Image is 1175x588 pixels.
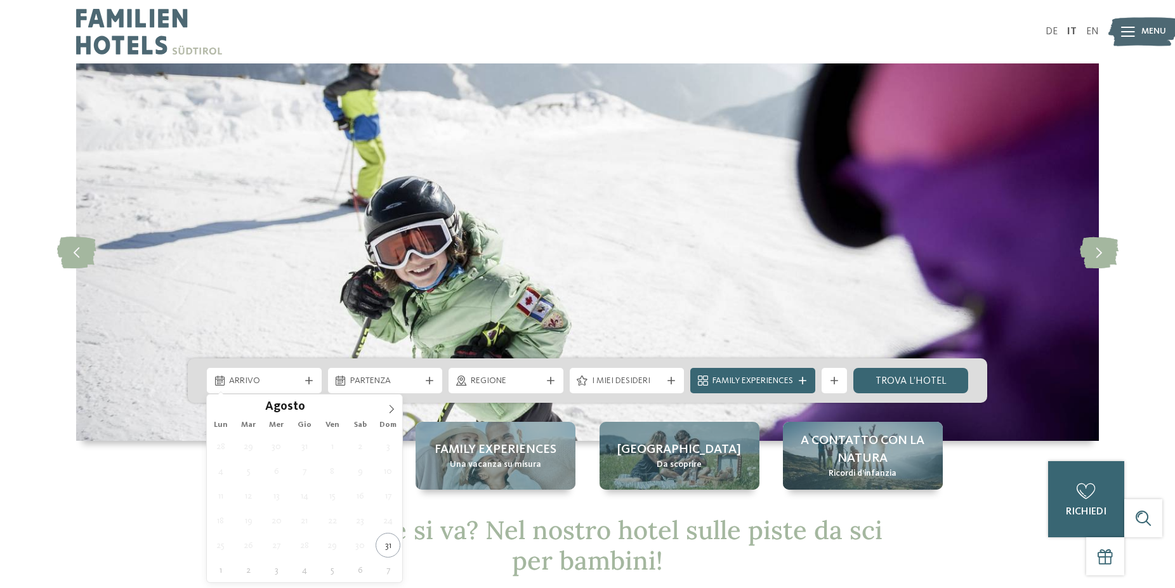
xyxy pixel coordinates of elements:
[416,422,575,490] a: Hotel sulle piste da sci per bambini: divertimento senza confini Family experiences Una vacanza s...
[592,375,662,388] span: I miei desideri
[305,400,347,413] input: Year
[346,421,374,429] span: Sab
[318,421,346,429] span: Ven
[76,63,1099,441] img: Hotel sulle piste da sci per bambini: divertimento senza confini
[450,459,541,471] span: Una vacanza su misura
[236,483,261,508] span: Agosto 12, 2025
[376,508,400,533] span: Agosto 24, 2025
[292,434,317,459] span: Luglio 31, 2025
[1048,461,1124,537] a: richiedi
[208,558,233,582] span: Settembre 1, 2025
[264,508,289,533] span: Agosto 20, 2025
[783,422,943,490] a: Hotel sulle piste da sci per bambini: divertimento senza confini A contatto con la natura Ricordi...
[208,434,233,459] span: Luglio 28, 2025
[263,421,291,429] span: Mer
[1067,27,1077,37] a: IT
[265,402,305,414] span: Agosto
[348,558,372,582] span: Settembre 6, 2025
[348,533,372,558] span: Agosto 30, 2025
[348,508,372,533] span: Agosto 23, 2025
[617,441,741,459] span: [GEOGRAPHIC_DATA]
[292,483,317,508] span: Agosto 14, 2025
[1046,27,1058,37] a: DE
[235,421,263,429] span: Mar
[264,483,289,508] span: Agosto 13, 2025
[236,533,261,558] span: Agosto 26, 2025
[435,441,556,459] span: Family experiences
[600,422,759,490] a: Hotel sulle piste da sci per bambini: divertimento senza confini [GEOGRAPHIC_DATA] Da scoprire
[292,508,317,533] span: Agosto 21, 2025
[376,459,400,483] span: Agosto 10, 2025
[236,508,261,533] span: Agosto 19, 2025
[320,558,345,582] span: Settembre 5, 2025
[376,483,400,508] span: Agosto 17, 2025
[853,368,968,393] a: trova l’hotel
[350,375,421,388] span: Partenza
[208,459,233,483] span: Agosto 4, 2025
[208,483,233,508] span: Agosto 11, 2025
[374,421,402,429] span: Dom
[292,514,883,577] span: Dov’è che si va? Nel nostro hotel sulle piste da sci per bambini!
[292,459,317,483] span: Agosto 7, 2025
[208,508,233,533] span: Agosto 18, 2025
[348,483,372,508] span: Agosto 16, 2025
[320,508,345,533] span: Agosto 22, 2025
[1141,25,1166,38] span: Menu
[236,459,261,483] span: Agosto 5, 2025
[320,483,345,508] span: Agosto 15, 2025
[320,434,345,459] span: Agosto 1, 2025
[657,459,702,471] span: Da scoprire
[1066,507,1106,517] span: richiedi
[712,375,793,388] span: Family Experiences
[471,375,541,388] span: Regione
[376,434,400,459] span: Agosto 3, 2025
[320,533,345,558] span: Agosto 29, 2025
[208,533,233,558] span: Agosto 25, 2025
[264,459,289,483] span: Agosto 6, 2025
[292,558,317,582] span: Settembre 4, 2025
[264,434,289,459] span: Luglio 30, 2025
[376,533,400,558] span: Agosto 31, 2025
[796,432,930,467] span: A contatto con la natura
[292,533,317,558] span: Agosto 28, 2025
[348,434,372,459] span: Agosto 2, 2025
[348,459,372,483] span: Agosto 9, 2025
[376,558,400,582] span: Settembre 7, 2025
[829,467,896,480] span: Ricordi d’infanzia
[229,375,299,388] span: Arrivo
[264,533,289,558] span: Agosto 27, 2025
[236,558,261,582] span: Settembre 2, 2025
[1086,27,1099,37] a: EN
[236,434,261,459] span: Luglio 29, 2025
[291,421,318,429] span: Gio
[264,558,289,582] span: Settembre 3, 2025
[207,421,235,429] span: Lun
[320,459,345,483] span: Agosto 8, 2025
